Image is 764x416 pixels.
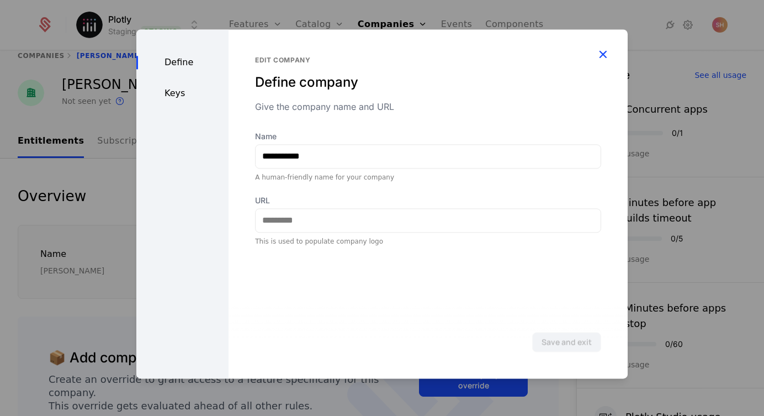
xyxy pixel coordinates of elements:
div: Give the company name and URL [255,100,601,113]
div: This is used to populate company logo [255,237,601,246]
div: Define [136,56,229,69]
button: Save and exit [532,332,601,352]
div: Keys [136,87,229,100]
div: Edit company [255,56,601,65]
label: URL [255,195,601,206]
div: Define company [255,73,601,91]
label: Name [255,131,601,142]
div: A human-friendly name for your company [255,173,601,182]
